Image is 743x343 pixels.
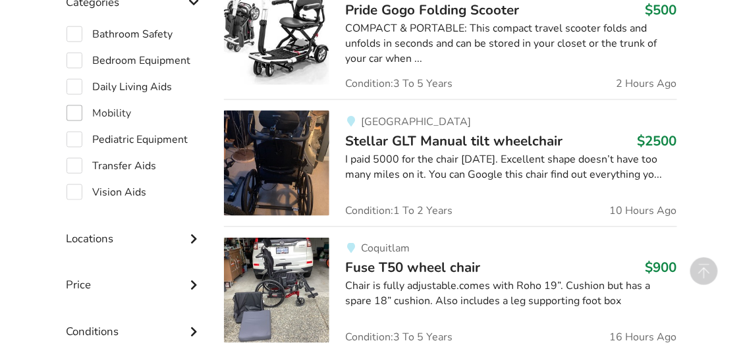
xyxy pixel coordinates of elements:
img: mobility-fuse t50 wheel chair [224,238,329,343]
span: 16 Hours Ago [610,332,677,343]
span: 10 Hours Ago [610,205,677,216]
label: Transfer Aids [67,158,157,174]
span: Stellar GLT Manual tilt wheelchair [345,132,563,150]
div: Chair is fully adjustable.comes with Roho 19”. Cushion but has a spare 18” cushion. Also includes... [345,279,676,309]
span: 2 Hours Ago [617,78,677,89]
h3: $2500 [638,132,677,149]
span: Pride Gogo Folding Scooter [345,1,519,19]
label: Daily Living Aids [67,79,173,95]
div: COMPACT & PORTABLE: This compact travel scooter folds and unfolds in seconds and can be stored in... [345,21,676,66]
label: Pediatric Equipment [67,132,188,147]
div: Price [67,252,204,299]
div: Locations [67,205,204,252]
label: Bathroom Safety [67,26,173,42]
img: mobility-stellar glt manual tilt wheelchair [224,111,329,216]
a: mobility-stellar glt manual tilt wheelchair [GEOGRAPHIC_DATA]Stellar GLT Manual tilt wheelchair$2... [224,99,676,226]
h3: $900 [646,259,677,277]
div: I paid 5000 for the chair [DATE]. Excellent shape doesn’t have too many miles on it. You can Goog... [345,152,676,182]
span: Condition: 3 To 5 Years [345,332,453,343]
span: Condition: 3 To 5 Years [345,78,453,89]
label: Vision Aids [67,184,147,200]
span: Condition: 1 To 2 Years [345,205,453,216]
label: Mobility [67,105,132,121]
span: Coquitlam [361,242,410,256]
label: Bedroom Equipment [67,53,191,68]
span: [GEOGRAPHIC_DATA] [361,115,471,129]
h3: $500 [646,1,677,18]
span: Fuse T50 wheel chair [345,259,480,277]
